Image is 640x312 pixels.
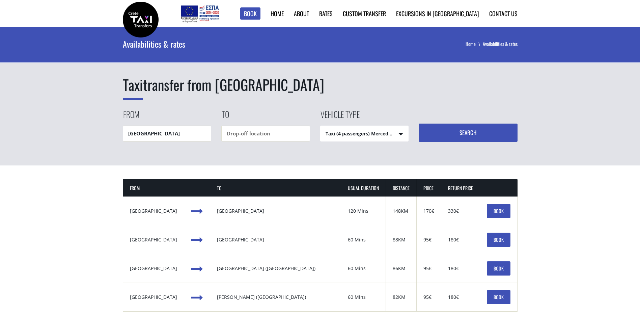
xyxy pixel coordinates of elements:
div: 180€ [448,265,473,272]
a: About [294,9,309,18]
div: [GEOGRAPHIC_DATA] [130,236,177,243]
a: Home [466,40,483,47]
div: [GEOGRAPHIC_DATA] [217,208,334,214]
th: FROM [123,179,184,197]
label: To [221,108,229,126]
div: 180€ [448,294,473,301]
a: Contact us [489,9,518,18]
li: Availabilities & rates [483,41,518,47]
a: BOOK [487,261,510,276]
div: 60 Mins [348,236,379,243]
label: Vehicle type [320,108,360,126]
th: USUAL DURATION [341,179,386,197]
a: Custom Transfer [343,9,386,18]
a: BOOK [487,204,510,218]
div: 86KM [393,265,410,272]
div: 95€ [423,294,434,301]
a: Rates [319,9,333,18]
div: 88KM [393,236,410,243]
div: 95€ [423,265,434,272]
img: e-bannersEUERDF180X90.jpg [180,3,220,24]
div: 60 Mins [348,294,379,301]
div: Availabilities & rates [123,27,338,61]
div: [GEOGRAPHIC_DATA] [217,236,334,243]
span: Taxi (4 passengers) Mercedes E Class [321,126,409,142]
span: Taxi [123,74,143,100]
a: Excursions in [GEOGRAPHIC_DATA] [396,9,479,18]
th: PRICE [417,179,441,197]
div: [GEOGRAPHIC_DATA] [130,208,177,214]
div: 330€ [448,208,473,214]
label: From [123,108,139,126]
th: RETURN PRICE [441,179,480,197]
a: Book [240,7,260,20]
a: BOOK [487,233,510,247]
div: 120 Mins [348,208,379,214]
div: [GEOGRAPHIC_DATA] ([GEOGRAPHIC_DATA]) [217,265,334,272]
th: DISTANCE [386,179,417,197]
div: [GEOGRAPHIC_DATA] [130,265,177,272]
div: 180€ [448,236,473,243]
div: [PERSON_NAME] ([GEOGRAPHIC_DATA]) [217,294,334,301]
h1: transfer from [GEOGRAPHIC_DATA] [123,75,518,95]
div: 148KM [393,208,410,214]
div: 170€ [423,208,434,214]
a: Home [271,9,284,18]
div: 95€ [423,236,434,243]
th: TO [210,179,341,197]
input: Pickup location [123,126,212,141]
button: Search [419,124,518,142]
img: Crete Taxi Transfers | Rates & availability for transfers in Crete | Crete Taxi Transfers [123,2,159,37]
div: 82KM [393,294,410,301]
a: BOOK [487,290,510,304]
input: Drop-off location [221,126,310,141]
a: Crete Taxi Transfers | Rates & availability for transfers in Crete | Crete Taxi Transfers [123,15,159,22]
div: 60 Mins [348,265,379,272]
div: [GEOGRAPHIC_DATA] [130,294,177,301]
